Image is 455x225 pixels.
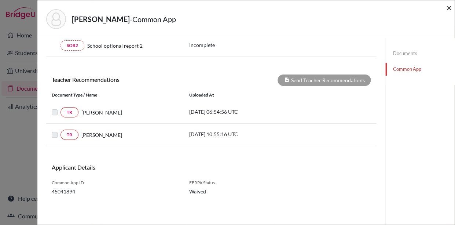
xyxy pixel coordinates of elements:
div: Send Teacher Recommendations [278,75,371,86]
a: Common App [385,63,455,76]
h6: Teacher Recommendations [46,76,211,83]
p: [DATE] 10:55:16 UTC [189,130,288,138]
span: Waived [189,188,261,195]
h6: Applicant Details [52,164,206,171]
span: 45041894 [52,188,178,195]
p: Incomplete [189,41,265,49]
a: TR [60,107,78,117]
div: Uploaded at [184,92,294,98]
span: [PERSON_NAME] [81,109,122,116]
span: Common App ID [52,179,178,186]
span: - Common App [130,15,176,23]
span: FERPA Status [189,179,261,186]
p: [DATE] 06:54:56 UTC [189,108,288,116]
button: Close [447,3,452,12]
div: Document Type / Name [46,92,184,98]
span: × [447,2,452,13]
a: SOR2 [60,40,84,51]
a: Documents [385,47,455,60]
span: [PERSON_NAME] [81,131,122,139]
span: School optional report 2 [87,42,143,50]
a: TR [60,130,78,140]
strong: [PERSON_NAME] [72,15,130,23]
